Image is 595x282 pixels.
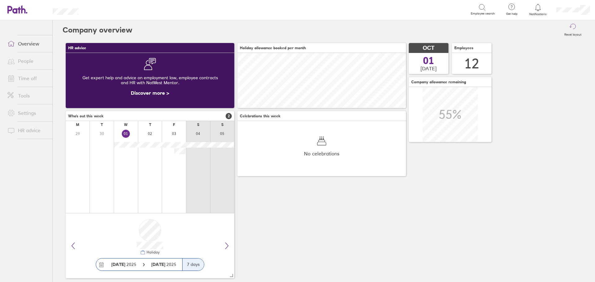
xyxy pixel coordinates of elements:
div: Search [95,7,111,12]
div: Holiday [145,250,160,254]
span: 2025 [111,262,136,267]
div: T [101,123,103,127]
strong: [DATE] [111,262,125,267]
span: 2 [226,113,232,119]
h2: Company overview [63,20,132,40]
span: Employees [454,46,474,50]
span: 2025 [151,262,176,267]
a: Tools [2,89,52,102]
a: HR advice [2,124,52,137]
div: Get expert help and advice on employment law, employee contracts and HR with NatWest Mentor. [71,70,229,90]
div: T [149,123,151,127]
a: Notifications [528,3,548,16]
div: S [197,123,199,127]
strong: [DATE] [151,262,166,267]
span: OCT [423,45,434,51]
span: 01 [423,56,434,66]
div: S [221,123,223,127]
div: 12 [464,56,479,72]
a: Time off [2,72,52,85]
div: W [124,123,128,127]
span: HR advice [68,46,86,50]
a: Settings [2,107,52,119]
span: Employee search [471,12,495,15]
a: Discover more > [131,90,169,96]
span: [DATE] [421,66,437,71]
span: Company allowance remaining [411,80,466,84]
label: Reset layout [561,31,585,37]
span: Notifications [528,12,548,16]
span: Who's out this week [68,114,104,118]
div: F [173,123,175,127]
a: Overview [2,37,52,50]
span: Get help [502,12,522,16]
span: Celebrations this week [240,114,280,118]
a: People [2,55,52,67]
button: Reset layout [561,20,585,40]
span: No celebrations [304,151,339,156]
span: Holiday allowance booked per month [240,46,306,50]
div: 7 days [182,258,204,271]
div: M [76,123,79,127]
